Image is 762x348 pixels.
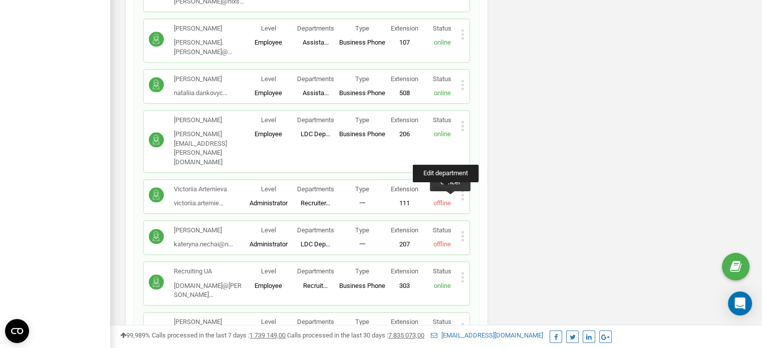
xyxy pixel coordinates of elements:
p: 508 [386,89,423,98]
p: 一 [339,240,386,249]
span: Administrator [249,199,288,207]
p: 111 [386,199,423,208]
span: Type [355,267,369,275]
span: Level [261,25,276,32]
span: Type [355,25,369,32]
span: Level [261,226,276,234]
p: [PERSON_NAME] [174,317,245,327]
button: Open CMP widget [5,319,29,343]
span: Calls processed in the last 30 days : [287,331,424,339]
span: Level [261,318,276,325]
span: Business Phone [339,282,385,289]
span: Departments [297,25,334,32]
p: Recruiting UA [174,267,245,276]
span: Recruiter ... [301,199,330,207]
span: Status [433,267,451,275]
span: Status [433,25,451,32]
span: Level [261,267,276,275]
span: Type [355,185,369,193]
span: kateryna.nechai@n... [174,240,233,248]
span: Extension [391,116,418,124]
span: Status [433,116,451,124]
span: Level [261,75,276,83]
span: Type [355,75,369,83]
span: online [433,282,450,289]
span: Employee [255,130,282,138]
span: Level [261,116,276,124]
p: 303 [386,281,423,291]
span: offline [433,240,451,248]
div: Open Intercom Messenger [728,291,752,315]
span: Business Phone [339,130,385,138]
a: [EMAIL_ADDRESS][DOMAIN_NAME] [431,331,543,339]
span: Extension [391,226,418,234]
span: Extension [391,185,418,193]
span: Departments [297,226,334,234]
span: Type [355,116,369,124]
u: 1 739 149,00 [249,331,286,339]
u: 7 835 073,00 [388,331,424,339]
span: Assista... [303,89,329,97]
span: Recruit... [303,282,328,289]
span: Business Phone [339,39,385,46]
span: Departments [297,185,334,193]
p: 一 [339,199,386,208]
span: Assista... [303,39,329,46]
p: [PERSON_NAME][EMAIL_ADDRESS][PERSON_NAME][DOMAIN_NAME] [174,130,245,167]
span: Type [355,318,369,325]
p: [PERSON_NAME] [174,75,227,84]
span: Employee [255,282,282,289]
span: online [433,89,450,97]
span: [DOMAIN_NAME]@[PERSON_NAME]... [174,282,241,299]
span: offline [433,199,451,207]
span: Employee [255,89,282,97]
span: 99,989% [120,331,150,339]
span: Business Phone [339,89,385,97]
span: Extension [391,25,418,32]
span: Departments [297,267,334,275]
p: 107 [386,38,423,48]
span: Departments [297,318,334,325]
span: Status [433,318,451,325]
p: [PERSON_NAME] [174,226,233,235]
span: online [433,39,450,46]
span: Extension [391,318,418,325]
p: [PERSON_NAME] [174,116,245,125]
span: Status [433,75,451,83]
span: Status [433,226,451,234]
span: Type [355,226,369,234]
span: Departments [297,75,334,83]
span: online [433,130,450,138]
p: [PERSON_NAME] [174,24,245,34]
span: Administrator [249,240,288,248]
span: Status [433,185,451,193]
span: LDC Dep... [301,130,330,138]
span: Departments [297,116,334,124]
span: nataliia.dankovyc... [174,89,227,97]
span: Employee [255,39,282,46]
span: Calls processed in the last 7 days : [152,331,286,339]
span: Extension [391,75,418,83]
span: LDC Dep... [301,240,330,248]
p: 206 [386,130,423,139]
span: Level [261,185,276,193]
span: Extension [391,267,418,275]
p: Victoriia Artemieva [174,185,227,194]
span: victoriia.artemie... [174,199,223,207]
span: [PERSON_NAME].[PERSON_NAME]@... [174,39,232,56]
p: 207 [386,240,423,249]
